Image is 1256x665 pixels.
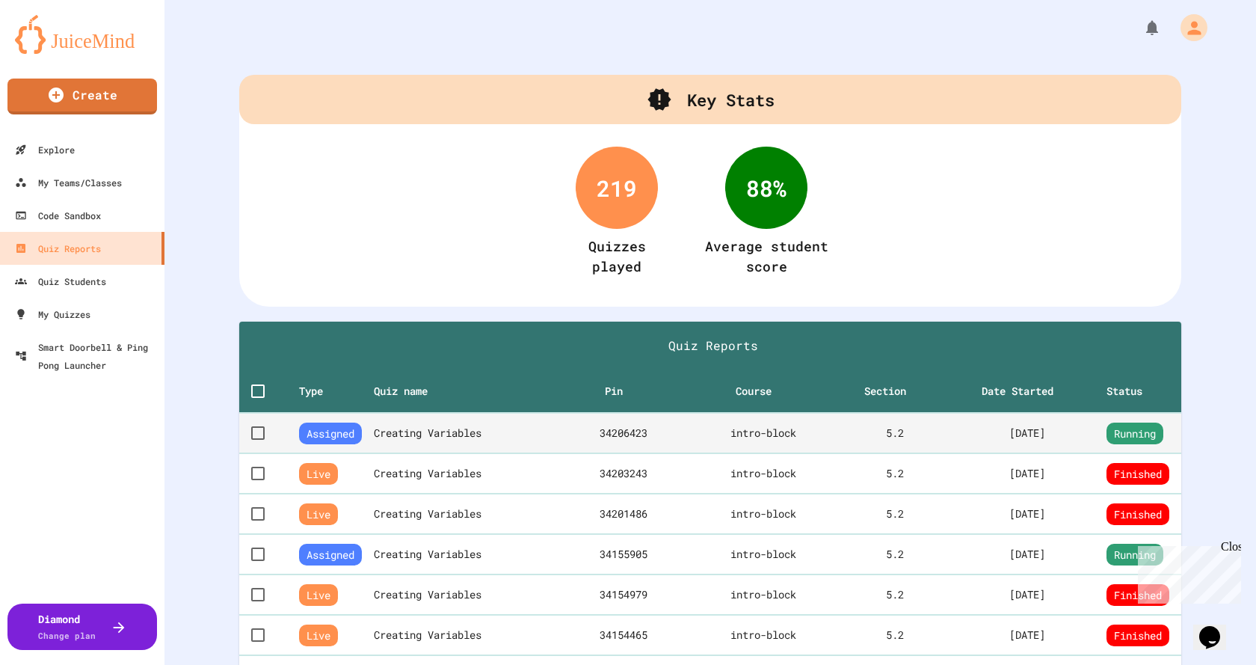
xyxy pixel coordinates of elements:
[698,426,830,441] div: intro-block
[299,625,338,646] span: Live
[698,506,830,521] div: intro-block
[374,615,561,655] th: Creating Variables
[374,382,447,400] span: Quiz name
[15,305,90,323] div: My Quizzes
[15,338,158,374] div: Smart Doorbell & Ping Pong Launcher
[374,574,561,615] th: Creating Variables
[854,426,936,441] div: 5 . 2
[703,236,830,277] div: Average student score
[948,453,1106,494] td: [DATE]
[6,6,103,95] div: Chat with us now!Close
[854,506,936,521] div: 5 . 2
[15,141,75,159] div: Explore
[239,75,1181,124] div: Key Stats
[948,574,1106,615] td: [DATE]
[576,147,658,229] div: 219
[588,236,646,277] div: Quizzes played
[1106,423,1163,444] span: Running
[854,587,936,602] div: 5 . 2
[561,574,686,615] td: 34154979
[561,494,686,534] td: 34201486
[15,239,101,257] div: Quiz Reports
[7,79,157,114] a: Create
[38,630,96,641] span: Change plan
[38,611,96,643] div: Diamond
[698,547,830,562] div: intro-block
[854,547,936,562] div: 5 . 2
[854,628,936,643] div: 5 . 2
[698,628,830,643] div: intro-block
[299,463,338,485] span: Live
[15,174,122,191] div: My Teams/Classes
[1115,15,1165,40] div: My Notifications
[725,147,807,229] div: 88 %
[864,382,926,400] span: Section
[854,466,936,481] div: 5 . 2
[948,413,1106,453] td: [DATE]
[15,15,150,54] img: logo-orange.svg
[299,584,338,606] span: Live
[698,466,830,481] div: intro-block
[561,453,686,494] td: 34203243
[374,413,561,453] th: Creating Variables
[948,494,1106,534] td: [DATE]
[299,382,342,400] span: Type
[561,615,686,655] td: 34154465
[1132,540,1241,604] iframe: chat widget
[1106,584,1169,606] span: Finished
[1106,382,1162,400] span: Status
[251,337,1175,355] h1: Quiz Reports
[561,534,686,574] td: 34155905
[299,423,362,444] span: Assigned
[948,615,1106,655] td: [DATE]
[605,382,642,400] span: Pin
[299,544,362,566] span: Assigned
[1106,503,1169,525] span: Finished
[15,272,106,290] div: Quiz Students
[374,453,561,494] th: Creating Variables
[299,503,338,525] span: Live
[982,382,1073,400] span: Date Started
[1165,10,1211,45] div: My Account
[7,604,157,650] button: DiamondChange plan
[1193,605,1241,650] iframe: chat widget
[561,413,686,453] td: 34206423
[1106,544,1163,566] span: Running
[948,534,1106,574] td: [DATE]
[1106,463,1169,485] span: Finished
[374,494,561,534] th: Creating Variables
[698,587,830,602] div: intro-block
[15,206,101,224] div: Code Sandbox
[1106,625,1169,646] span: Finished
[736,382,791,400] span: Course
[374,534,561,574] th: Creating Variables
